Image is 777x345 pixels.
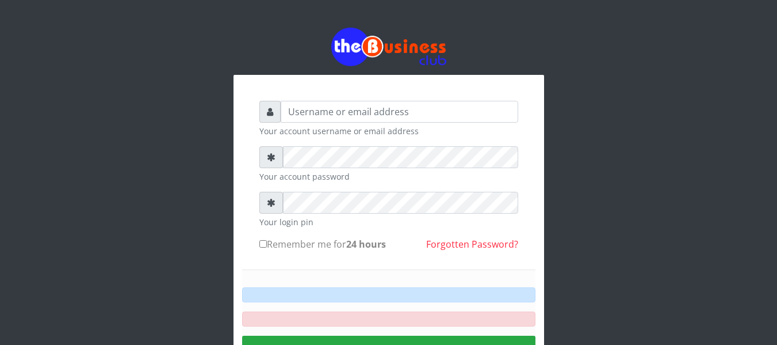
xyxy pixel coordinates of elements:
[259,170,518,183] small: Your account password
[259,216,518,228] small: Your login pin
[259,237,386,251] label: Remember me for
[281,101,518,123] input: Username or email address
[259,240,267,248] input: Remember me for24 hours
[426,238,518,251] a: Forgotten Password?
[259,125,518,137] small: Your account username or email address
[346,238,386,251] b: 24 hours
